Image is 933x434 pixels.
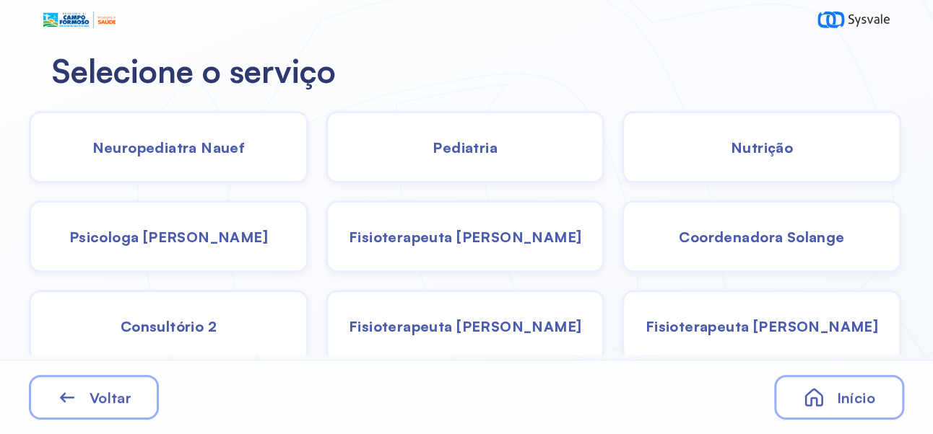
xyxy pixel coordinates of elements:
[731,138,793,156] span: Nutrição
[43,12,116,28] img: Logotipo do estabelecimento
[121,317,217,335] span: Consultório 2
[646,317,878,335] span: Fisioterapeuta [PERSON_NAME]
[349,228,581,246] span: Fisioterapeuta [PERSON_NAME]
[90,389,131,407] span: Voltar
[679,228,844,246] span: Coordenadora Solange
[349,317,581,335] span: Fisioterapeuta [PERSON_NAME]
[52,51,881,91] h2: Selecione o serviço
[433,138,498,156] span: Pediatria
[836,389,875,407] span: Início
[817,12,890,28] img: logo-sysvale.svg
[69,228,268,246] span: Psicologa [PERSON_NAME]
[92,138,246,156] span: Neuropediatra Nauef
